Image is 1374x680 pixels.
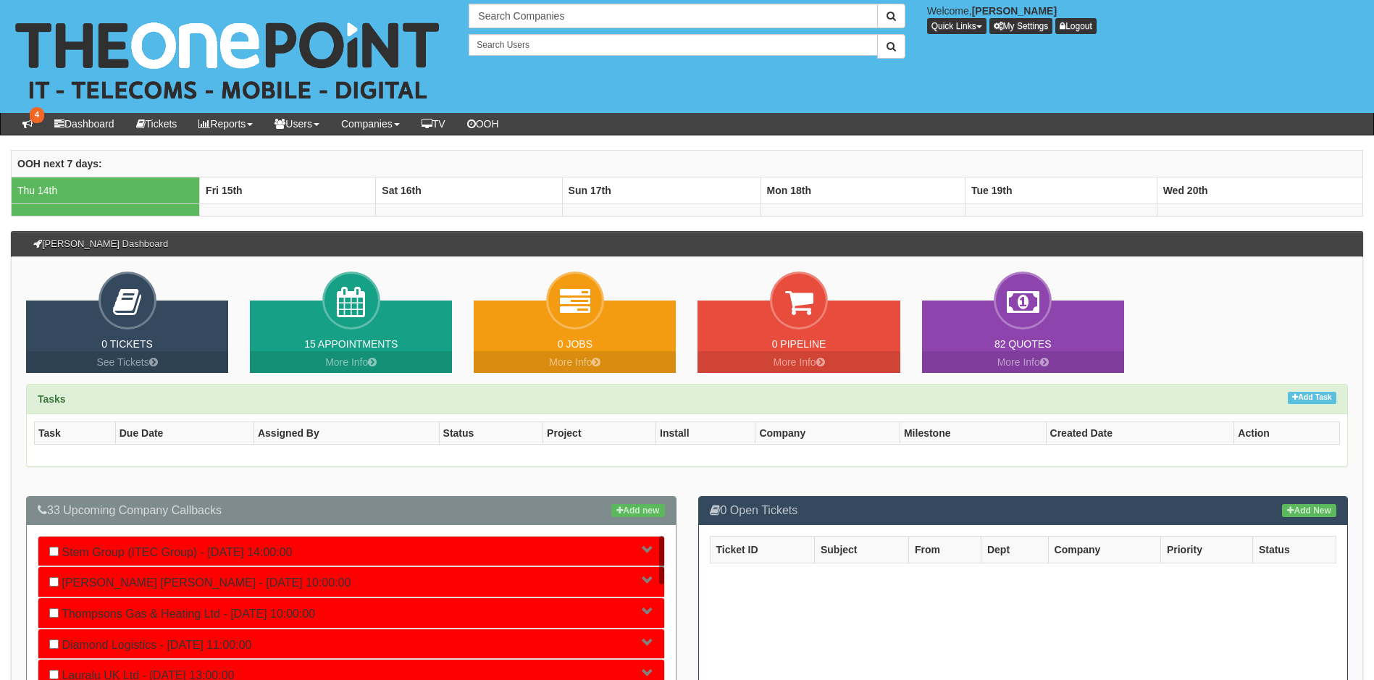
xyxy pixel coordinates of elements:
[1288,392,1336,404] a: Add Task
[12,150,1363,177] th: OOH next 7 days:
[1234,422,1340,445] th: Action
[12,177,200,203] td: Thu 14th
[1157,177,1362,203] th: Wed 20th
[965,177,1157,203] th: Tue 19th
[264,113,330,135] a: Users
[43,113,125,135] a: Dashboard
[62,639,251,651] a: Diamond Logistics - [DATE] 11:00:00
[1252,536,1336,563] th: Status
[469,4,877,28] input: Search Companies
[989,18,1053,34] a: My Settings
[26,232,175,256] h3: [PERSON_NAME] Dashboard
[101,338,153,350] a: 0 Tickets
[761,177,965,203] th: Mon 18th
[972,5,1057,17] b: [PERSON_NAME]
[330,113,411,135] a: Companies
[1048,536,1160,563] th: Company
[543,422,656,445] th: Project
[250,351,452,373] a: More Info
[772,338,826,350] a: 0 Pipeline
[30,107,44,123] span: 4
[562,177,761,203] th: Sun 17th
[611,504,664,517] a: Add new
[922,351,1124,373] a: More Info
[1282,504,1336,517] a: Add New
[62,546,292,558] a: Stem Group (ITEC Group) - [DATE] 14:00:00
[900,422,1046,445] th: Milestone
[908,536,981,563] th: From
[376,177,562,203] th: Sat 16th
[62,576,351,589] a: [PERSON_NAME] [PERSON_NAME] - [DATE] 10:00:00
[38,504,665,517] h3: 33 Upcoming Company Callbacks
[115,422,254,445] th: Due Date
[38,393,66,405] strong: Tasks
[439,422,543,445] th: Status
[469,34,877,56] input: Search Users
[710,504,1337,517] h3: 0 Open Tickets
[411,113,456,135] a: TV
[188,113,264,135] a: Reports
[62,608,315,620] a: Thompsons Gas & Heating Ltd - [DATE] 10:00:00
[254,422,439,445] th: Assigned By
[710,536,814,563] th: Ticket ID
[656,422,755,445] th: Install
[26,351,228,373] a: See Tickets
[1055,18,1097,34] a: Logout
[927,18,986,34] button: Quick Links
[304,338,398,350] a: 15 Appointments
[1160,536,1252,563] th: Priority
[125,113,188,135] a: Tickets
[1046,422,1234,445] th: Created Date
[755,422,900,445] th: Company
[916,4,1374,34] div: Welcome,
[994,338,1052,350] a: 82 Quotes
[698,351,900,373] a: More Info
[474,351,676,373] a: More Info
[35,422,116,445] th: Task
[814,536,908,563] th: Subject
[456,113,510,135] a: OOH
[200,177,376,203] th: Fri 15th
[981,536,1048,563] th: Dept
[558,338,592,350] a: 0 Jobs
